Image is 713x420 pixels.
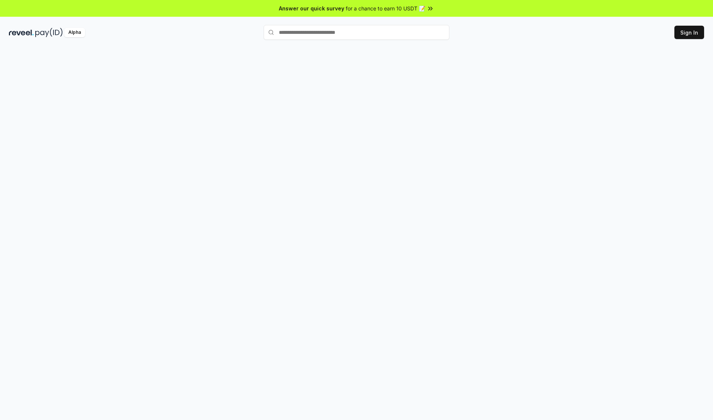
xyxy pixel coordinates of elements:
button: Sign In [674,26,704,39]
div: Alpha [64,28,85,37]
img: pay_id [35,28,63,37]
img: reveel_dark [9,28,34,37]
span: for a chance to earn 10 USDT 📝 [346,4,425,12]
span: Answer our quick survey [279,4,344,12]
